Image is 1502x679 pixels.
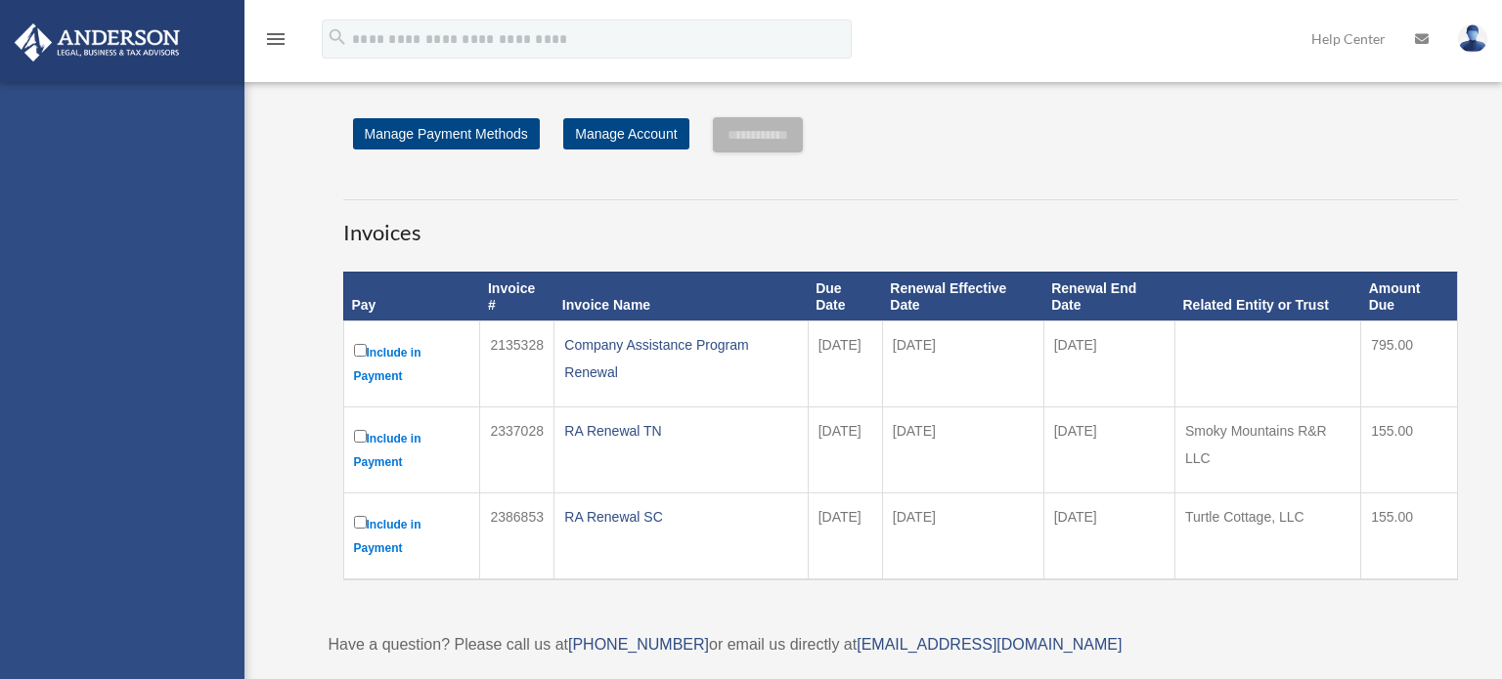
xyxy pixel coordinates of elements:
td: [DATE] [808,321,882,407]
img: Anderson Advisors Platinum Portal [9,23,186,62]
td: 795.00 [1361,321,1457,407]
input: Include in Payment [354,430,367,443]
td: 155.00 [1361,407,1457,493]
th: Amount Due [1361,272,1457,321]
input: Include in Payment [354,516,367,529]
th: Due Date [808,272,882,321]
p: Have a question? Please call us at or email us directly at [329,631,1473,658]
div: RA Renewal TN [564,417,797,445]
td: 2337028 [480,407,554,493]
a: Manage Payment Methods [353,118,540,149]
td: Smoky Mountains R&R LLC [1174,407,1360,493]
td: [DATE] [1043,321,1174,407]
label: Include in Payment [354,340,470,388]
th: Pay [343,272,480,321]
a: menu [264,34,287,51]
td: [DATE] [882,407,1043,493]
a: [EMAIL_ADDRESS][DOMAIN_NAME] [857,636,1122,653]
th: Related Entity or Trust [1174,272,1360,321]
th: Renewal Effective Date [882,272,1043,321]
td: [DATE] [808,493,882,580]
td: Turtle Cottage, LLC [1174,493,1360,580]
label: Include in Payment [354,512,470,560]
td: [DATE] [1043,493,1174,580]
td: 2386853 [480,493,554,580]
i: menu [264,27,287,51]
h3: Invoices [343,199,1458,248]
td: [DATE] [808,407,882,493]
a: [PHONE_NUMBER] [568,636,709,653]
a: Manage Account [563,118,688,149]
td: [DATE] [882,493,1043,580]
img: User Pic [1458,24,1487,53]
input: Include in Payment [354,344,367,357]
th: Renewal End Date [1043,272,1174,321]
td: 155.00 [1361,493,1457,580]
label: Include in Payment [354,426,470,474]
i: search [327,26,348,48]
th: Invoice # [480,272,554,321]
td: [DATE] [1043,407,1174,493]
th: Invoice Name [554,272,808,321]
div: Company Assistance Program Renewal [564,331,797,386]
td: [DATE] [882,321,1043,407]
div: RA Renewal SC [564,503,797,530]
td: 2135328 [480,321,554,407]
